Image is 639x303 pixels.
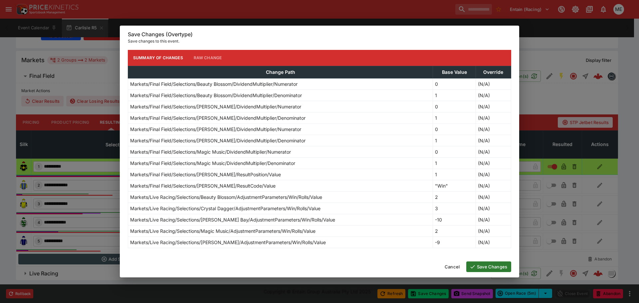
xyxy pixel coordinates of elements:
td: "Win" [433,180,476,191]
p: Markets/Final Field/Selections/Beauty Blossom/DividendMultiplier/Denominator [130,92,302,99]
button: Raw Change [188,50,227,66]
td: 3 [433,203,476,214]
td: (N/A) [476,169,511,180]
td: 1 [433,89,476,101]
td: 1 [433,112,476,123]
button: Summary of Changes [128,50,188,66]
td: (N/A) [476,191,511,203]
td: (N/A) [476,89,511,101]
button: Cancel [441,261,464,272]
p: Save changes to this event. [128,38,511,45]
td: 1 [433,135,476,146]
p: Markets/Final Field/Selections/[PERSON_NAME]/ResultCode/Value [130,182,276,189]
p: Markets/Live Racing/Selections/[PERSON_NAME]/AdjustmentParameters/Win/Rolls/Value [130,239,326,246]
td: (N/A) [476,78,511,89]
p: Markets/Live Racing/Selections/Beauty Blossom/AdjustmentParameters/Win/Rolls/Value [130,194,322,201]
td: (N/A) [476,123,511,135]
td: (N/A) [476,180,511,191]
td: 1 [433,157,476,169]
p: Markets/Final Field/Selections/Magic Music/DividendMultiplier/Numerator [130,148,291,155]
td: -9 [433,236,476,248]
th: Base Value [433,66,476,78]
td: (N/A) [476,157,511,169]
p: Markets/Final Field/Selections/Magic Music/DividendMultiplier/Denominator [130,160,295,167]
td: 0 [433,123,476,135]
td: (N/A) [476,236,511,248]
p: Markets/Live Racing/Selections/[PERSON_NAME] Bay/AdjustmentParameters/Win/Rolls/Value [130,216,335,223]
td: 1 [433,169,476,180]
td: (N/A) [476,112,511,123]
p: Markets/Final Field/Selections/[PERSON_NAME]/ResultPosition/Value [130,171,281,178]
p: Markets/Live Racing/Selections/Magic Music/AdjustmentParameters/Win/Rolls/Value [130,227,316,234]
td: (N/A) [476,203,511,214]
p: Markets/Final Field/Selections/[PERSON_NAME]/DividendMultiplier/Numerator [130,103,301,110]
p: Markets/Live Racing/Selections/Crystal Dagger/AdjustmentParameters/Win/Rolls/Value [130,205,320,212]
td: (N/A) [476,135,511,146]
p: Markets/Final Field/Selections/[PERSON_NAME]/DividendMultiplier/Numerator [130,126,301,133]
h6: Save Changes (Overtype) [128,31,511,38]
td: 2 [433,191,476,203]
th: Change Path [128,66,433,78]
td: 0 [433,78,476,89]
td: (N/A) [476,214,511,225]
td: (N/A) [476,225,511,236]
p: Markets/Final Field/Selections/[PERSON_NAME]/DividendMultiplier/Denominator [130,114,306,121]
button: Save Changes [466,261,511,272]
td: 2 [433,225,476,236]
td: 0 [433,101,476,112]
td: (N/A) [476,101,511,112]
td: 0 [433,146,476,157]
th: Override [476,66,511,78]
td: -10 [433,214,476,225]
td: (N/A) [476,146,511,157]
p: Markets/Final Field/Selections/Beauty Blossom/DividendMultiplier/Numerator [130,80,298,87]
p: Markets/Final Field/Selections/[PERSON_NAME]/DividendMultiplier/Denominator [130,137,306,144]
